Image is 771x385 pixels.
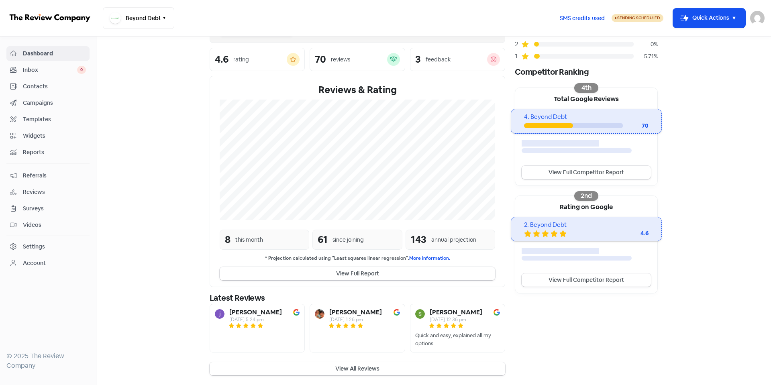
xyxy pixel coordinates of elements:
[623,122,649,130] div: 70
[634,52,658,61] div: 5.71%
[574,83,598,93] div: 4th
[616,229,649,238] div: 4.6
[522,273,651,287] a: View Full Competitor Report
[634,40,658,49] div: 0%
[515,88,657,109] div: Total Google Reviews
[394,309,400,316] img: Image
[210,292,505,304] div: Latest Reviews
[6,96,90,110] a: Campaigns
[23,132,86,140] span: Widgets
[23,188,86,196] span: Reviews
[77,66,86,74] span: 0
[220,255,495,262] small: * Projection calculated using "Least squares linear regression".
[6,239,90,254] a: Settings
[318,232,328,247] div: 61
[23,148,86,157] span: Reports
[415,55,421,64] div: 3
[23,171,86,180] span: Referrals
[430,317,482,322] div: [DATE] 12:36 pm
[410,48,505,71] a: 3feedback
[431,236,476,244] div: annual projection
[411,232,426,247] div: 143
[6,201,90,216] a: Surveys
[23,66,77,74] span: Inbox
[23,82,86,91] span: Contacts
[6,46,90,61] a: Dashboard
[220,267,495,280] button: View Full Report
[6,218,90,232] a: Videos
[235,236,263,244] div: this month
[617,15,660,20] span: Sending Scheduled
[23,259,46,267] div: Account
[210,362,505,375] button: View All Reviews
[229,317,282,322] div: [DATE] 5:24 pm
[6,63,90,77] a: Inbox 0
[329,309,382,316] b: [PERSON_NAME]
[6,112,90,127] a: Templates
[6,128,90,143] a: Widgets
[574,191,598,201] div: 2nd
[6,351,90,371] div: © 2025 The Review Company
[315,55,326,64] div: 70
[293,309,300,316] img: Image
[522,166,651,179] a: View Full Competitor Report
[494,309,500,316] img: Image
[409,255,450,261] a: More information.
[23,221,86,229] span: Videos
[225,232,230,247] div: 8
[426,55,451,64] div: feedback
[673,8,745,28] button: Quick Actions
[524,112,648,122] div: 4. Beyond Debt
[215,55,228,64] div: 4.6
[229,309,282,316] b: [PERSON_NAME]
[560,14,605,22] span: SMS credits used
[515,66,658,78] div: Competitor Ranking
[750,11,765,25] img: User
[332,236,364,244] div: since joining
[6,79,90,94] a: Contacts
[23,242,45,251] div: Settings
[310,48,405,71] a: 70reviews
[524,220,648,230] div: 2. Beyond Debt
[6,168,90,183] a: Referrals
[553,13,612,22] a: SMS credits used
[103,7,174,29] button: Beyond Debt
[23,99,86,107] span: Campaigns
[6,145,90,160] a: Reports
[315,309,324,319] img: Avatar
[6,256,90,271] a: Account
[6,185,90,200] a: Reviews
[220,83,495,97] div: Reviews & Rating
[612,13,663,23] a: Sending Scheduled
[415,309,425,319] img: Avatar
[415,332,500,347] div: Quick and easy, explained all my options
[331,55,350,64] div: reviews
[210,48,305,71] a: 4.6rating
[23,115,86,124] span: Templates
[233,55,249,64] div: rating
[515,39,521,49] div: 2
[215,309,224,319] img: Avatar
[23,49,86,58] span: Dashboard
[515,51,521,61] div: 1
[515,196,657,217] div: Rating on Google
[23,204,86,213] span: Surveys
[329,317,382,322] div: [DATE] 1:26 pm
[430,309,482,316] b: [PERSON_NAME]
